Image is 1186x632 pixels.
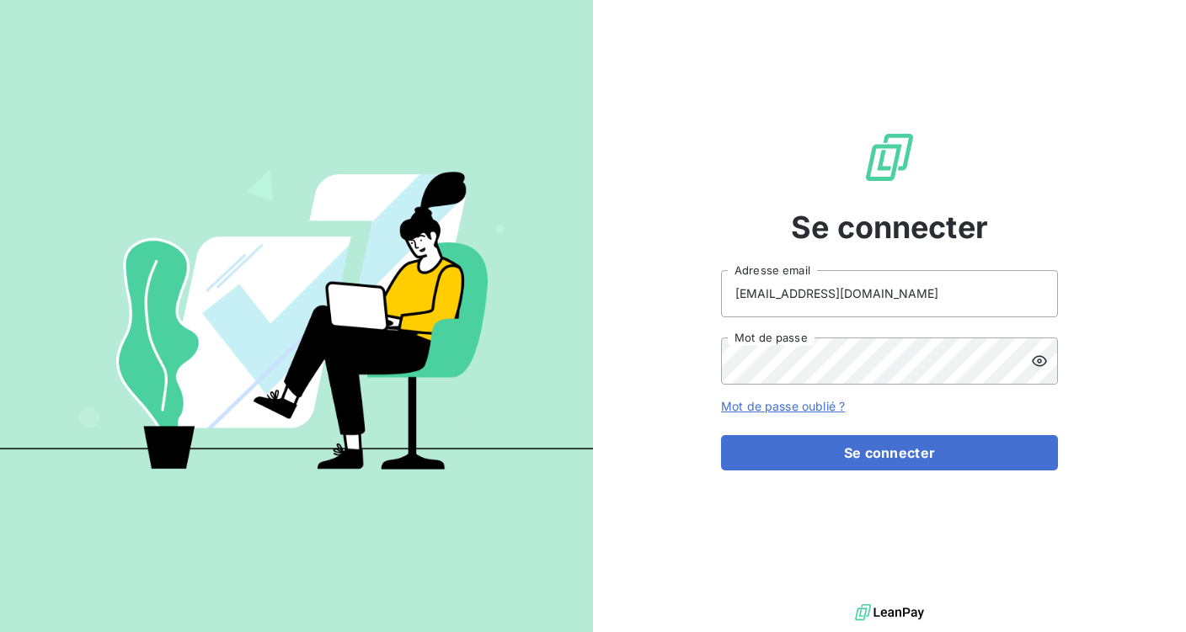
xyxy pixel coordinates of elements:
a: Mot de passe oublié ? [721,399,845,413]
span: Se connecter [791,204,988,250]
input: placeholder [721,270,1058,317]
button: Se connecter [721,435,1058,470]
img: logo [855,600,924,625]
img: Logo LeanPay [863,130,916,184]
